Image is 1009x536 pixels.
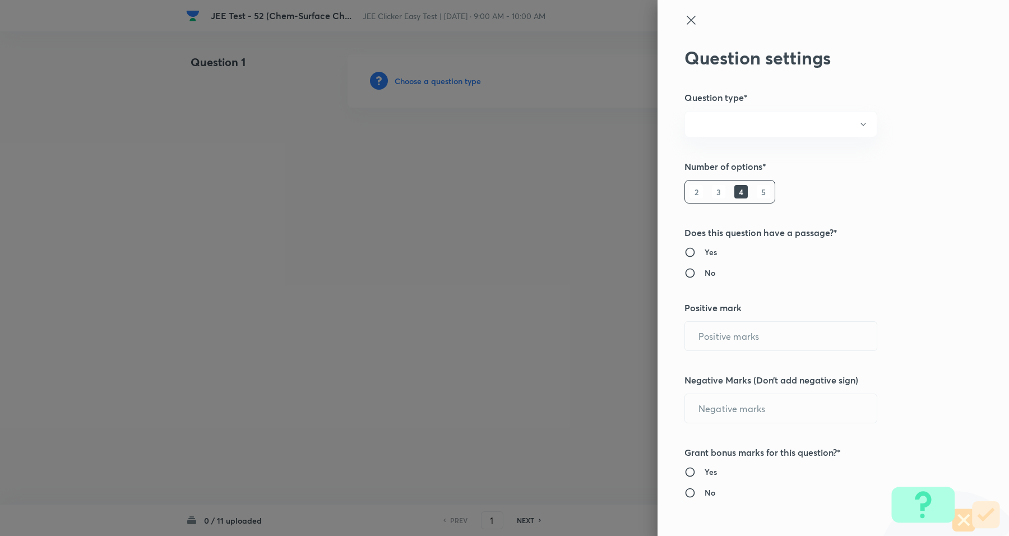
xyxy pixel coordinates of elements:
[689,185,703,198] h6: 2
[684,160,945,173] h5: Number of options*
[734,185,748,198] h6: 4
[684,91,945,104] h5: Question type*
[684,226,945,239] h5: Does this question have a passage?*
[684,301,945,315] h5: Positive mark
[712,185,725,198] h6: 3
[685,394,877,423] input: Negative marks
[705,267,715,279] h6: No
[705,246,717,258] h6: Yes
[684,373,945,387] h5: Negative Marks (Don’t add negative sign)
[705,466,717,478] h6: Yes
[684,446,945,459] h5: Grant bonus marks for this question?*
[684,47,945,68] h2: Question settings
[685,322,877,350] input: Positive marks
[757,185,770,198] h6: 5
[705,487,715,498] h6: No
